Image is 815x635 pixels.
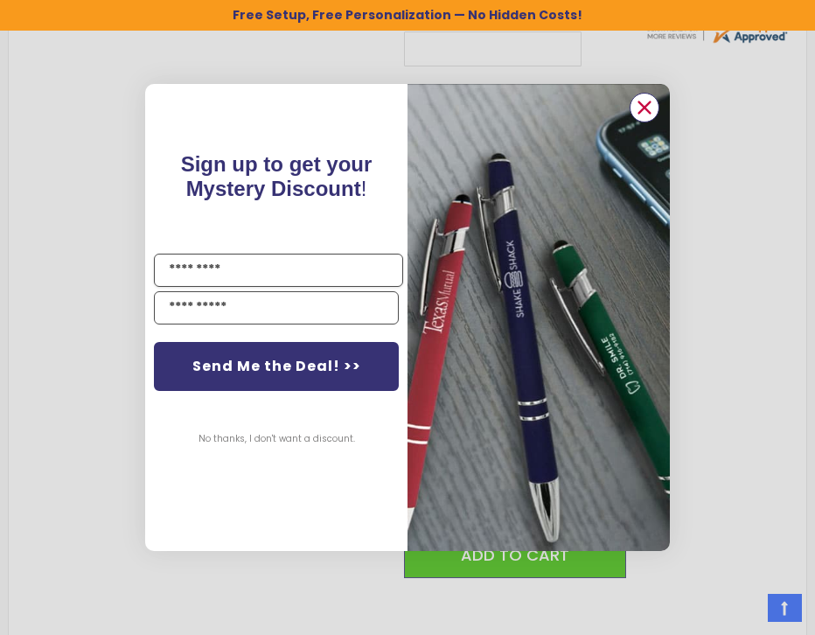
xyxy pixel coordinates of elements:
[671,588,815,635] iframe: Google Customer Reviews
[407,84,670,550] img: pop-up-image
[181,152,373,200] span: !
[190,417,364,461] button: No thanks, I don't want a discount.
[181,152,373,200] span: Sign up to get your Mystery Discount
[630,93,659,122] button: Close dialog
[154,342,399,391] button: Send Me the Deal! >>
